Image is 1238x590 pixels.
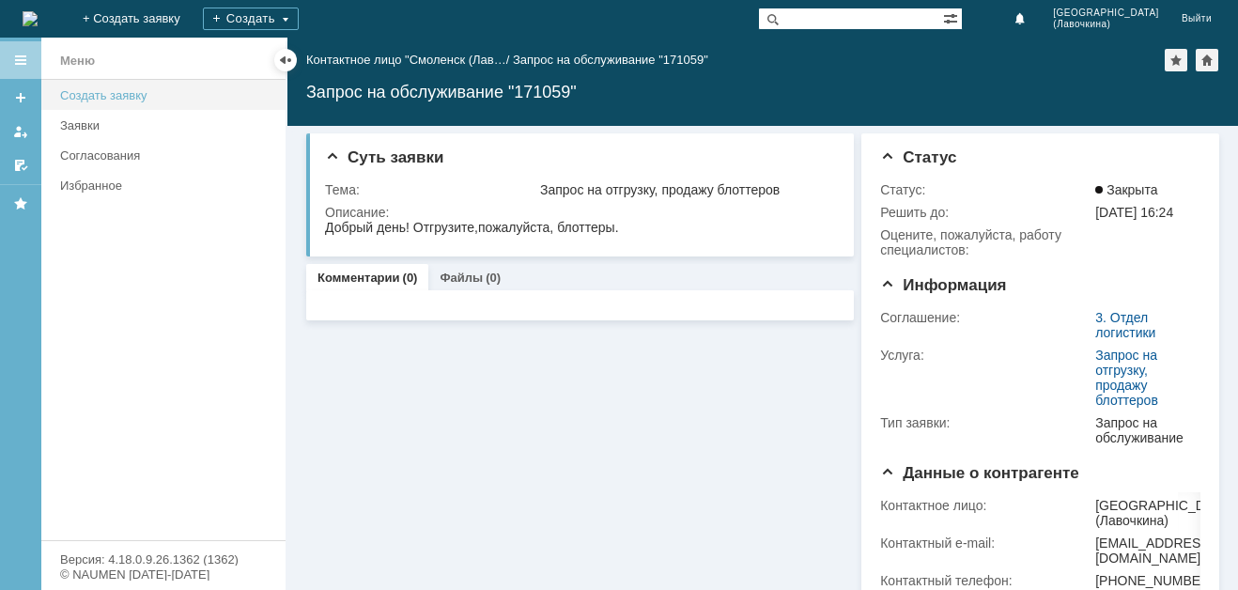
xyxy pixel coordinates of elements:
[23,11,38,26] a: Перейти на домашнюю страницу
[53,81,282,110] a: Создать заявку
[440,271,483,285] a: Файлы
[306,83,1219,101] div: Запрос на обслуживание "171059"
[60,50,95,72] div: Меню
[274,49,297,71] div: Скрыть меню
[1095,415,1193,445] div: Запрос на обслуживание
[1053,19,1159,30] span: (Лавочкина)
[306,53,513,67] div: /
[880,205,1091,220] div: Решить до:
[1095,182,1157,197] span: Закрыта
[53,141,282,170] a: Согласования
[880,148,956,166] span: Статус
[1095,310,1155,340] a: 3. Отдел логистики
[60,179,254,193] div: Избранное
[403,271,418,285] div: (0)
[880,182,1091,197] div: Статус:
[1095,348,1158,408] a: Запрос на отгрузку, продажу блоттеров
[6,150,36,180] a: Мои согласования
[486,271,501,285] div: (0)
[1165,49,1187,71] div: Добавить в избранное
[325,148,443,166] span: Суть заявки
[1053,8,1159,19] span: [GEOGRAPHIC_DATA]
[60,568,267,581] div: © NAUMEN [DATE]-[DATE]
[1095,536,1232,566] div: [EMAIL_ADDRESS][DOMAIN_NAME]
[60,148,274,163] div: Согласования
[306,53,506,67] a: Контактное лицо "Смоленск (Лав…
[540,182,830,197] div: Запрос на отгрузку, продажу блоттеров
[60,553,267,566] div: Версия: 4.18.0.9.26.1362 (1362)
[513,53,708,67] div: Запрос на обслуживание "171059"
[880,573,1091,588] div: Контактный телефон:
[880,415,1091,430] div: Тип заявки:
[317,271,400,285] a: Комментарии
[1095,573,1232,588] div: [PHONE_NUMBER]
[1095,205,1173,220] span: [DATE] 16:24
[880,464,1079,482] span: Данные о контрагенте
[6,116,36,147] a: Мои заявки
[1095,498,1232,528] div: [GEOGRAPHIC_DATA] (Лавочкина)
[880,227,1091,257] div: Oцените, пожалуйста, работу специалистов:
[23,11,38,26] img: logo
[1196,49,1218,71] div: Сделать домашней страницей
[60,118,274,132] div: Заявки
[325,182,536,197] div: Тема:
[880,348,1091,363] div: Услуга:
[880,276,1006,294] span: Информация
[203,8,299,30] div: Создать
[60,88,274,102] div: Создать заявку
[880,498,1091,513] div: Контактное лицо:
[53,111,282,140] a: Заявки
[880,310,1091,325] div: Соглашение:
[880,536,1091,551] div: Контактный e-mail:
[325,205,834,220] div: Описание:
[6,83,36,113] a: Создать заявку
[943,8,962,26] span: Расширенный поиск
